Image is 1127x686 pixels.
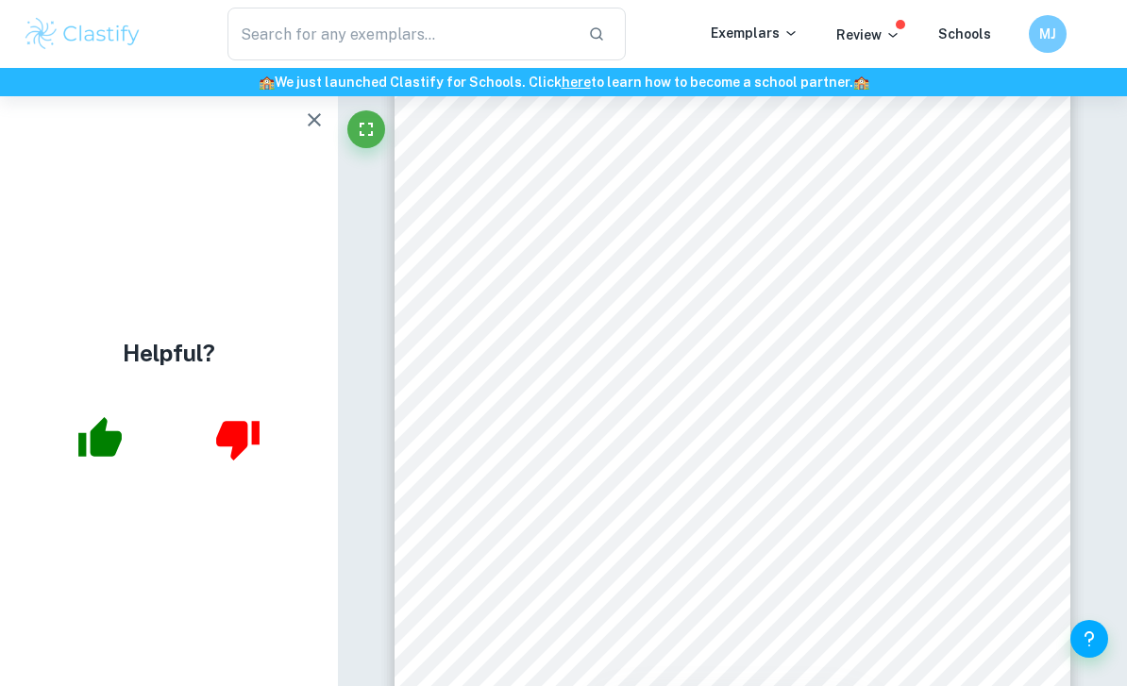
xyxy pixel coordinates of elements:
[476,590,964,603] span: exams, tests, and essays, as well as the learning of new materials involve the activation of
[1029,15,1067,53] button: MJ
[476,559,980,572] span: understand new information. Specifically, high school students often encounter tasks such as
[476,434,975,447] span: Our aim was to investigate whether prerequisite knowledge affects the activation of schema
[476,496,959,510] span: important and relevant to be tested on our opportunity sample because it can give a more
[23,15,143,53] img: Clastify logo
[1070,620,1108,658] button: Help and Feedback
[836,25,900,45] p: Review
[476,183,942,196] span: appropriate image before listening to the passage one time. The findings were that the
[476,622,959,635] span: schema. The findings can be applied to students and teachers to understand better how to
[476,277,930,291] span: 1972, pp. 717 - 726). The assumption for such an effect was that providing relevant
[476,371,770,384] span: 717 - 726). The findings supported the schema theory.
[476,309,980,322] span: information beforehand allowed participants to generate ideas based on previous experience;
[259,75,275,90] span: 🏫
[227,8,572,60] input: Search for any exemplars...
[476,527,971,541] span: extensive insight into how prerequisite knowledge can affect one9s ability to remember and
[123,336,215,370] h4: Helpful?
[711,23,799,43] p: Exemplars
[476,340,1087,353] span: many ideas could have overlapped with those in the passage ([PERSON_NAME] & [PERSON_NAME], 1972, pp.
[476,653,965,666] span: approach such activities more efficiently. Considering the international nature of students,
[476,152,981,165] span: condition of no context, participants heard the passage twice while the context before saw an
[4,72,1123,92] h6: We just launched Clastify for Schools. Click to learn how to become a school partner.
[476,121,973,134] span: of 5 conditions (no context, context before, context after, partial context, no context). In the
[476,214,986,227] span: presentation of appropriate context had positively affected one9s recall. Therefore, there was a
[562,75,591,90] a: here
[938,26,991,42] a: Schools
[476,245,1062,259] span: significant difference in the context before and no context groups ([PERSON_NAME] & [PERSON_NAME],
[347,110,385,148] button: Fullscreen
[476,465,981,478] span: and, therefore, the recall and interpretation of new and unfamiliar information. This theory is
[1037,24,1059,44] h6: MJ
[853,75,869,90] span: 🏫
